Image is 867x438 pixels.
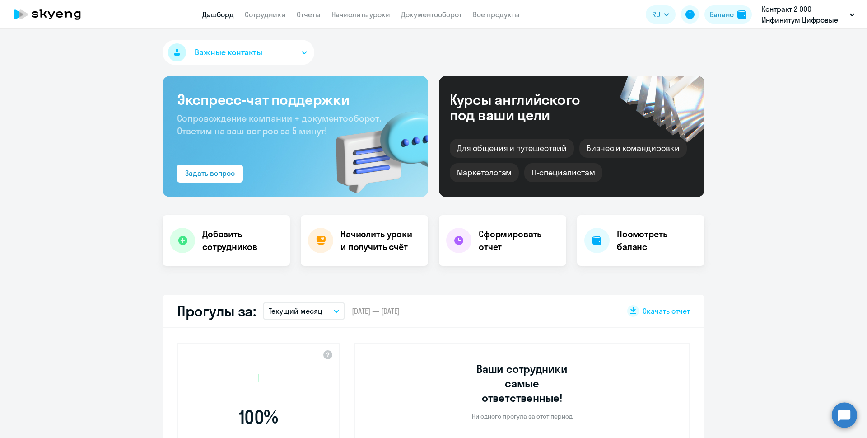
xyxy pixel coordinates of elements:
h4: Посмотреть баланс [617,228,697,253]
h3: Экспресс-чат поддержки [177,90,414,108]
div: Задать вопрос [185,168,235,179]
img: balance [737,10,746,19]
button: Контракт 2 ООО Инфинитум Цифровые Системы, СПЕЦИАЛИЗИРОВАННЫЙ ДЕПОЗИТАРИЙ ИНФИНИТУМ, АО [757,4,859,25]
h4: Начислить уроки и получить счёт [340,228,419,253]
img: bg-img [323,95,428,197]
span: [DATE] — [DATE] [352,306,400,316]
div: IT-специалистам [524,163,602,182]
a: Сотрудники [245,10,286,19]
button: Текущий месяц [263,302,345,320]
button: RU [646,5,676,24]
h4: Добавить сотрудников [202,228,283,253]
p: Текущий месяц [269,306,322,316]
button: Балансbalance [704,5,752,24]
div: Курсы английского под ваши цели [450,92,604,122]
p: Ни одного прогула за этот период [472,412,573,420]
a: Дашборд [202,10,234,19]
div: Баланс [710,9,734,20]
h3: Ваши сотрудники самые ответственные! [464,362,580,405]
a: Все продукты [473,10,520,19]
span: Важные контакты [195,47,262,58]
h2: Прогулы за: [177,302,256,320]
div: Для общения и путешествий [450,139,574,158]
span: Скачать отчет [643,306,690,316]
a: Начислить уроки [331,10,390,19]
div: Бизнес и командировки [579,139,687,158]
h4: Сформировать отчет [479,228,559,253]
button: Важные контакты [163,40,314,65]
a: Отчеты [297,10,321,19]
p: Контракт 2 ООО Инфинитум Цифровые Системы, СПЕЦИАЛИЗИРОВАННЫЙ ДЕПОЗИТАРИЙ ИНФИНИТУМ, АО [762,4,846,25]
span: 100 % [206,406,310,428]
button: Задать вопрос [177,165,243,183]
span: RU [652,9,660,20]
div: Маркетологам [450,163,519,182]
span: Сопровождение компании + документооборот. Ответим на ваш вопрос за 5 минут! [177,113,381,137]
a: Документооборот [401,10,462,19]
